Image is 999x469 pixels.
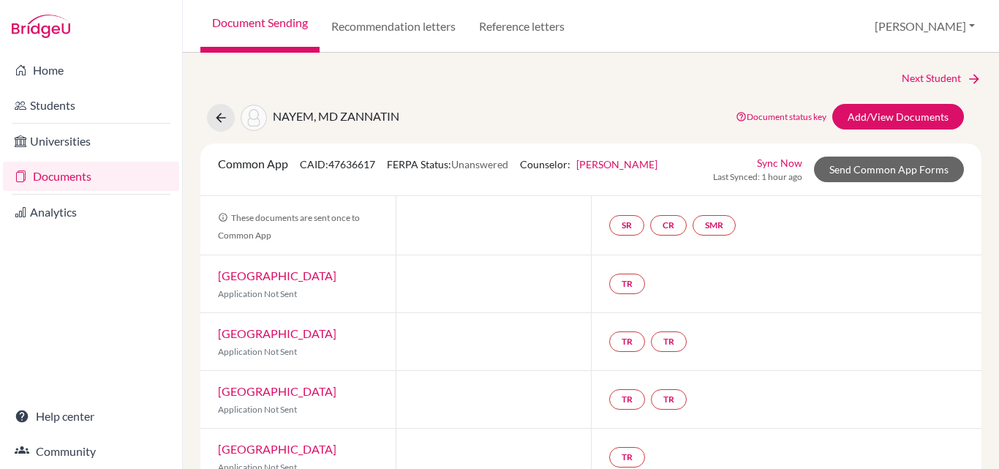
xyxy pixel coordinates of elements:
a: [GEOGRAPHIC_DATA] [218,442,336,456]
span: Common App [218,157,288,170]
a: [GEOGRAPHIC_DATA] [218,269,336,282]
a: Community [3,437,179,466]
span: Application Not Sent [218,288,297,299]
a: Send Common App Forms [814,157,964,182]
a: Students [3,91,179,120]
a: Universities [3,127,179,156]
a: [PERSON_NAME] [576,158,657,170]
a: TR [651,331,687,352]
span: FERPA Status: [387,158,508,170]
span: NAYEM, MD ZANNATIN [273,109,399,123]
a: Sync Now [757,155,802,170]
span: Unanswered [451,158,508,170]
a: Documents [3,162,179,191]
a: SMR [693,215,736,236]
a: Next Student [902,70,981,86]
span: Counselor: [520,158,657,170]
a: Help center [3,402,179,431]
a: Document status key [736,111,826,122]
span: Application Not Sent [218,404,297,415]
a: Home [3,56,179,85]
span: CAID: 47636617 [300,158,375,170]
a: [GEOGRAPHIC_DATA] [218,384,336,398]
a: TR [609,389,645,410]
button: [PERSON_NAME] [868,12,981,40]
a: TR [609,447,645,468]
img: Bridge-U [12,15,70,38]
a: TR [651,389,687,410]
a: [GEOGRAPHIC_DATA] [218,326,336,340]
span: Last Synced: 1 hour ago [713,170,802,184]
a: Add/View Documents [832,104,964,130]
a: TR [609,331,645,352]
span: Application Not Sent [218,346,297,357]
a: Analytics [3,198,179,227]
a: TR [609,274,645,294]
a: CR [650,215,687,236]
a: SR [609,215,644,236]
span: These documents are sent once to Common App [218,212,360,241]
